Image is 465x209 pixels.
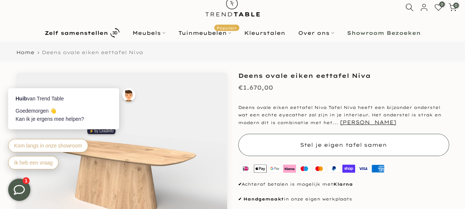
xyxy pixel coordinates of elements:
[1,171,38,208] iframe: toggle-frame
[238,196,449,203] p: in onze eigen werkplaats
[297,163,312,173] img: maestro
[267,163,282,173] img: google pay
[448,3,456,11] a: 0
[238,182,242,187] strong: ✔
[238,104,449,126] p: Deens ovale eiken eettafel Niva Tafel Niva heeft een bijzonder onderstel wat een echte eyecather ...
[7,86,87,100] button: Kom langs in onze showroom
[7,103,58,117] button: Ik heb een vraag
[15,54,111,71] div: Goedemorgen 👋 Kan ik je ergens mee helpen?
[243,196,284,202] strong: Handgemaakt
[13,107,52,113] span: Ik heb een vraag
[126,29,172,37] a: Meubels
[326,163,341,173] img: paypal
[253,163,267,173] img: apple pay
[87,76,115,82] a: ⚡️ by Leadinfo
[237,29,292,37] a: Kleurstalen
[238,82,273,93] div: €1.670,00
[42,49,143,55] span: Deens ovale eiken eettafel Niva
[238,196,242,202] strong: ✔
[238,163,253,173] img: ideal
[13,90,81,96] span: Kom langs in onze showroom
[312,163,327,173] img: master
[434,3,442,11] a: 0
[371,163,385,173] img: american express
[238,73,449,79] h1: Deens ovale eiken eettafel Niva
[172,29,237,37] a: TuinmeubelenPopulair
[439,1,445,7] span: 0
[340,119,396,126] button: [PERSON_NAME]
[340,29,427,37] a: Showroom Bezoeken
[333,182,353,187] strong: Klarna
[453,3,459,8] span: 0
[282,163,297,173] img: klarna
[341,163,356,173] img: shopify pay
[238,181,449,188] p: Achteraf betalen is mogelijk met
[292,29,340,37] a: Over ons
[347,30,421,36] b: Showroom Bezoeken
[300,142,387,148] span: Stel je eigen tafel samen
[38,26,126,39] a: Zelf samenstellen
[1,53,145,179] iframe: bot-iframe
[214,24,239,31] span: Populair
[238,134,449,156] button: Stel je eigen tafel samen
[356,163,371,173] img: visa
[16,50,34,55] a: Home
[45,30,108,36] b: Zelf samenstellen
